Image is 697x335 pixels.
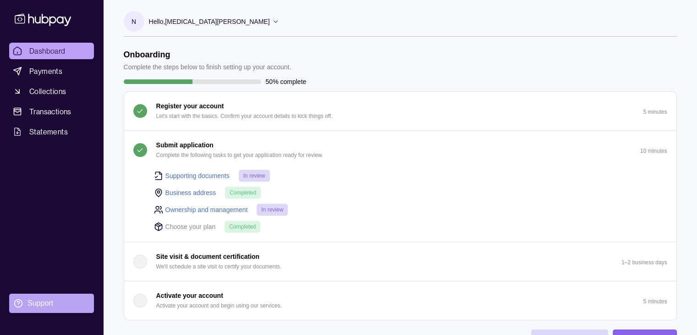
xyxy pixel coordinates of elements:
[156,290,223,301] p: Activate your account
[29,86,66,97] span: Collections
[165,205,248,215] a: Ownership and management
[9,123,94,140] a: Statements
[156,111,333,121] p: Let's start with the basics. Confirm your account details to kick things off.
[124,62,291,72] p: Complete the steps below to finish setting up your account.
[156,301,282,311] p: Activate your account and begin using our services.
[9,83,94,100] a: Collections
[156,251,260,262] p: Site visit & document certification
[29,66,62,77] span: Payments
[124,131,676,169] button: Submit application Complete the following tasks to get your application ready for review.10 minutes
[29,126,68,137] span: Statements
[640,148,667,154] p: 10 minutes
[230,190,256,196] span: Completed
[27,298,53,308] div: Support
[621,259,667,266] p: 1–2 business days
[165,222,216,232] p: Choose your plan
[9,43,94,59] a: Dashboard
[156,101,224,111] p: Register your account
[29,45,66,56] span: Dashboard
[124,281,676,320] button: Activate your account Activate your account and begin using our services.5 minutes
[149,17,270,27] p: Hello, [MEDICAL_DATA][PERSON_NAME]
[29,106,71,117] span: Transactions
[124,242,676,281] button: Site visit & document certification We'll schedule a site visit to certify your documents.1–2 bus...
[9,103,94,120] a: Transactions
[156,262,282,272] p: We'll schedule a site visit to certify your documents.
[266,77,307,87] p: 50% complete
[9,63,94,79] a: Payments
[156,140,214,150] p: Submit application
[124,169,676,242] div: Submit application Complete the following tasks to get your application ready for review.10 minutes
[165,171,230,181] a: Supporting documents
[165,188,216,198] a: Business address
[261,207,283,213] span: In review
[132,17,136,27] p: N
[243,173,265,179] span: In review
[229,223,256,230] span: Completed
[124,92,676,130] button: Register your account Let's start with the basics. Confirm your account details to kick things of...
[124,50,291,60] h1: Onboarding
[643,109,667,115] p: 5 minutes
[643,298,667,305] p: 5 minutes
[9,294,94,313] a: Support
[156,150,324,160] p: Complete the following tasks to get your application ready for review.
